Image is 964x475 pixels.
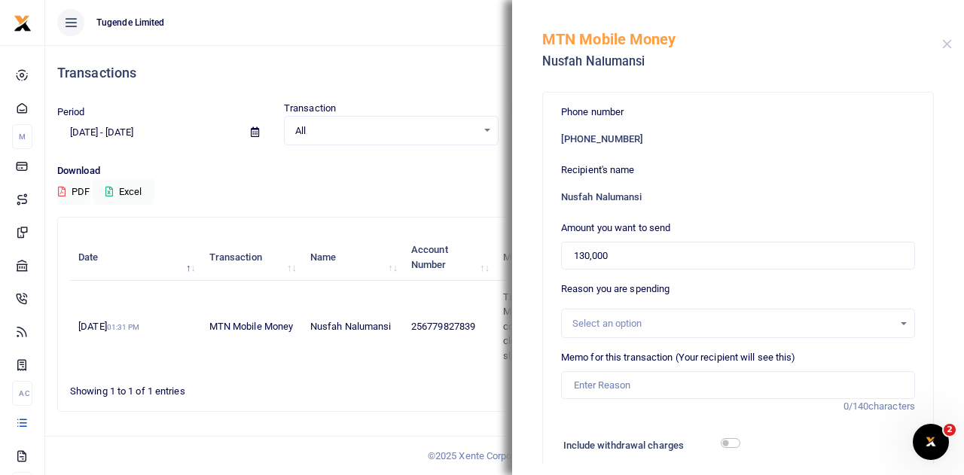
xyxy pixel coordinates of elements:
[302,234,403,281] th: Name: activate to sort column ascending
[201,234,302,281] th: Transaction: activate to sort column ascending
[78,321,139,332] span: [DATE]
[561,105,624,120] label: Phone number
[57,105,85,120] label: Period
[561,282,670,297] label: Reason you are spending
[295,123,477,139] span: All
[107,323,140,331] small: 01:31 PM
[563,440,734,452] h6: Include withdrawal charges
[561,221,670,236] label: Amount you want to send
[93,179,154,205] button: Excel
[70,376,426,399] div: Showing 1 to 1 of 1 entries
[503,291,579,361] span: TLUG013962 Mukono Gabbage collection Pavers cleaning and slashing
[14,14,32,32] img: logo-small
[209,321,294,332] span: MTN Mobile Money
[561,191,915,203] h6: Nusfah Nalumansi
[403,234,495,281] th: Account Number: activate to sort column ascending
[942,39,952,49] button: Close
[12,381,32,406] li: Ac
[284,101,336,116] label: Transaction
[310,321,392,332] span: Nusfah Nalumansi
[411,321,475,332] span: 256779827839
[90,16,171,29] span: Tugende Limited
[944,424,956,436] span: 2
[561,242,915,270] input: UGX
[57,179,90,205] button: PDF
[542,30,942,48] h5: MTN Mobile Money
[868,400,915,412] span: characters
[57,65,952,81] h4: Transactions
[572,316,893,331] div: Select an option
[542,54,942,69] h5: Nusfah Nalumansi
[511,101,539,116] label: Status
[913,424,949,460] iframe: Intercom live chat
[561,371,915,400] input: Enter Reason
[57,163,952,179] p: Download
[561,350,796,365] label: Memo for this transaction (Your recipient will see this)
[561,163,635,178] label: Recipient's name
[14,17,32,28] a: logo-small logo-large logo-large
[12,124,32,149] li: M
[495,234,599,281] th: Memo: activate to sort column ascending
[561,133,915,145] h6: [PHONE_NUMBER]
[843,400,869,412] span: 0/140
[70,234,201,281] th: Date: activate to sort column descending
[57,120,239,145] input: select period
